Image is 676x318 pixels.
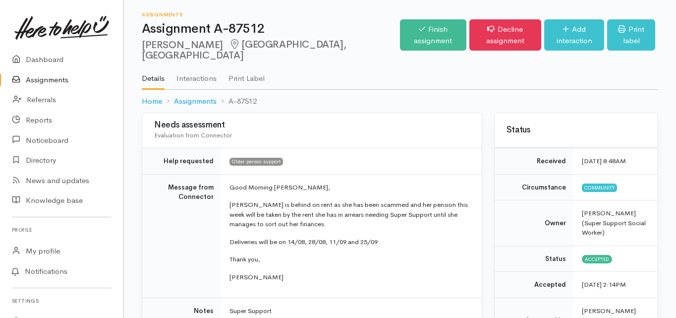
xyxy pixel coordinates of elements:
[582,184,617,191] span: Community
[582,157,626,165] time: [DATE] 8:48AM
[400,19,466,51] a: Finish assignment
[142,148,222,175] td: Help requested
[229,272,470,282] p: [PERSON_NAME]
[495,200,574,246] td: Owner
[495,148,574,175] td: Received
[142,96,162,107] a: Home
[507,126,646,135] h3: Status
[544,19,605,51] a: Add interaction
[217,96,257,107] li: A-87512
[154,131,232,139] span: Evaluation from Connector
[176,61,217,89] a: Interactions
[229,183,470,192] p: Good Morning [PERSON_NAME],
[228,61,265,89] a: Print Label
[582,280,626,289] time: [DATE] 2:14PM
[495,174,574,200] td: Circumstance
[495,246,574,272] td: Status
[229,254,470,264] p: Thank you,
[142,22,400,36] h1: Assignment A-87512
[142,12,400,17] h6: Assignments
[607,19,655,51] a: Print label
[142,38,346,62] span: [GEOGRAPHIC_DATA], [GEOGRAPHIC_DATA]
[142,90,658,113] nav: breadcrumb
[469,19,541,51] a: Decline assignment
[154,121,470,130] h3: Needs assessment
[229,306,470,316] p: Super Support
[174,96,217,107] a: Assignments
[582,255,612,263] span: Accepted
[12,294,112,308] h6: Settings
[229,237,470,247] p: Deliveries will be on 14/08, 28/08, 11/09 and 25/09
[495,272,574,298] td: Accepted
[142,61,165,90] a: Details
[12,223,112,237] h6: Profile
[142,39,400,62] h2: [PERSON_NAME]
[142,174,222,298] td: Message from Connector
[582,209,646,237] span: [PERSON_NAME] (Super Support Social Worker)
[229,200,470,229] p: [PERSON_NAME] is behind on rent as she has been scammed and her pension this week will be taken b...
[229,158,283,166] span: Older person support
